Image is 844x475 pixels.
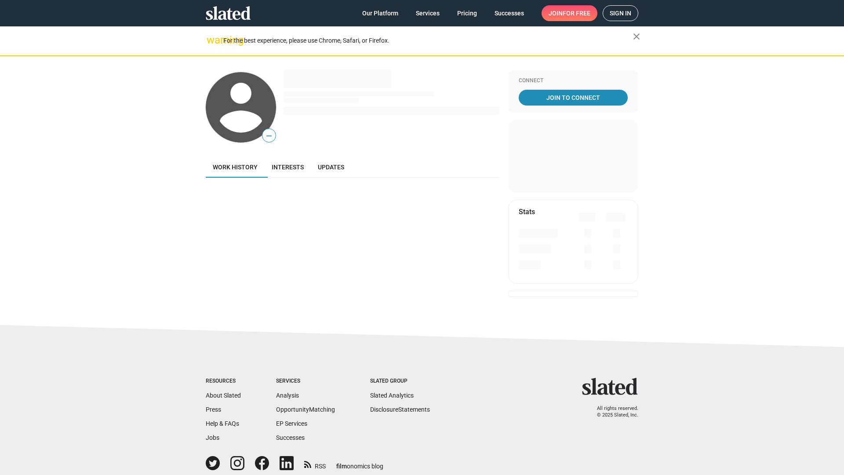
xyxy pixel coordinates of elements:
div: For the best experience, please use Chrome, Safari, or Firefox. [223,35,633,47]
a: Work history [206,157,265,178]
span: Join To Connect [520,90,626,106]
mat-icon: close [631,31,642,42]
span: Our Platform [362,5,398,21]
a: Analysis [276,392,299,399]
div: Connect [519,77,628,84]
span: Updates [318,164,344,171]
a: Join To Connect [519,90,628,106]
span: Sign in [610,6,631,21]
a: RSS [304,457,326,471]
span: film [336,463,347,470]
p: All rights reserved. © 2025 Slated, Inc. [588,406,638,418]
mat-icon: warning [207,35,217,45]
a: Interests [265,157,311,178]
a: EP Services [276,420,307,427]
div: Resources [206,378,241,385]
a: Press [206,406,221,413]
a: filmonomics blog [336,455,383,471]
a: Jobs [206,434,219,441]
div: Services [276,378,335,385]
span: for free [563,5,590,21]
span: Work history [213,164,258,171]
span: Services [416,5,440,21]
a: Joinfor free [542,5,597,21]
a: Our Platform [355,5,405,21]
div: Slated Group [370,378,430,385]
a: Successes [487,5,531,21]
span: Interests [272,164,304,171]
span: Join [549,5,590,21]
a: Updates [311,157,351,178]
a: Pricing [450,5,484,21]
a: Help & FAQs [206,420,239,427]
a: About Slated [206,392,241,399]
span: — [262,130,276,142]
a: DisclosureStatements [370,406,430,413]
a: OpportunityMatching [276,406,335,413]
a: Slated Analytics [370,392,414,399]
span: Pricing [457,5,477,21]
a: Services [409,5,447,21]
span: Successes [495,5,524,21]
a: Sign in [603,5,638,21]
mat-card-title: Stats [519,207,535,216]
a: Successes [276,434,305,441]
